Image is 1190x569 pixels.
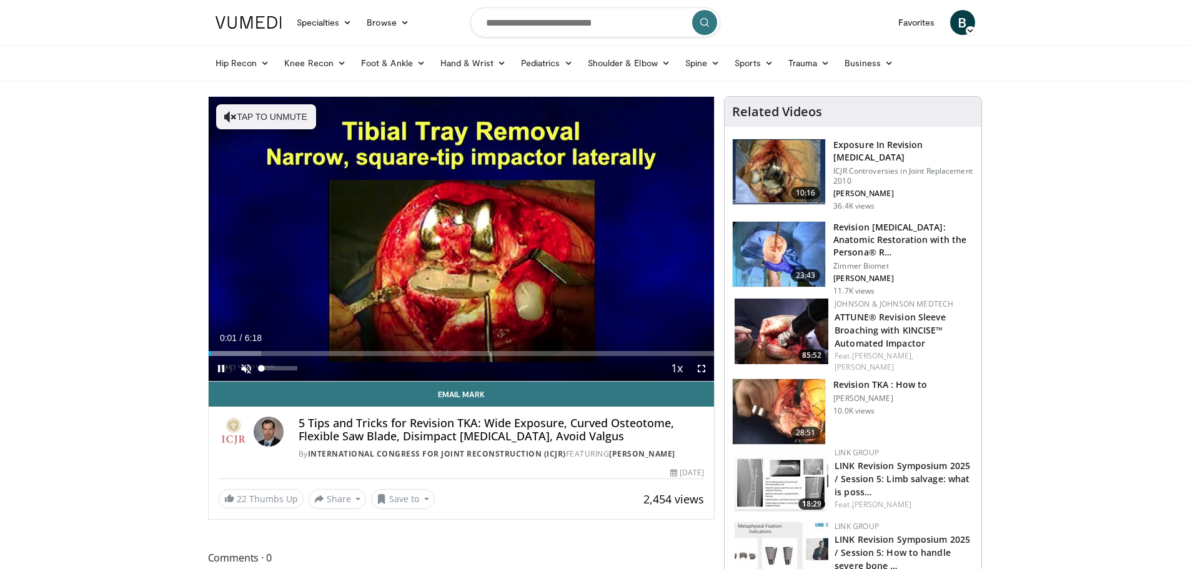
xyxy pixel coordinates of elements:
span: 0:01 [220,333,237,343]
a: Shoulder & Elbow [580,51,678,76]
a: 23:43 Revision [MEDICAL_DATA]: Anatomic Restoration with the Persona® R… Zimmer Biomet [PERSON_NA... [732,221,974,296]
button: Tap to unmute [216,104,316,129]
h4: 5 Tips and Tricks for Revision TKA: Wide Exposure, Curved Osteotome, Flexible Saw Blade, Disimpac... [299,417,705,443]
p: 11.7K views [833,286,875,296]
a: LINK Group [835,521,879,532]
a: Specialties [289,10,360,35]
a: Spine [678,51,727,76]
span: 6:18 [245,333,262,343]
a: Business [837,51,901,76]
h3: Exposure In Revision [MEDICAL_DATA] [833,139,974,164]
a: Pediatrics [513,51,580,76]
a: [PERSON_NAME], [852,350,913,361]
span: 2,454 views [643,492,704,507]
a: Knee Recon [277,51,354,76]
h3: Revision TKA : How to [833,379,927,391]
div: Feat. [835,350,971,373]
span: 22 [237,493,247,505]
a: Trauma [781,51,838,76]
img: 82aed814-74a6-417c-912b-6e8fe9b5b7d4.150x105_q85_crop-smart_upscale.jpg [733,222,825,287]
video-js: Video Player [209,97,715,382]
button: Save to [371,489,435,509]
img: VuMedi Logo [216,16,282,29]
img: cc288bf3-a1fa-4896-92c4-d329ac39a7f3.150x105_q85_crop-smart_upscale.jpg [735,447,828,513]
a: Email Mark [209,382,715,407]
span: 28:51 [791,427,821,439]
a: Hip Recon [208,51,277,76]
p: ICJR Controversies in Joint Replacement 2010 [833,166,974,186]
a: 18:29 [735,447,828,513]
p: 10.0K views [833,406,875,416]
div: Volume Level [262,366,297,370]
span: 18:29 [798,498,825,510]
a: LINK Group [835,447,879,458]
img: International Congress for Joint Reconstruction (ICJR) [219,417,249,447]
a: Foot & Ankle [354,51,433,76]
span: Comments 0 [208,550,715,566]
p: [PERSON_NAME] [833,189,974,199]
img: ZLchN1uNxW69nWYX4xMDoxOmdtO40mAx.150x105_q85_crop-smart_upscale.jpg [733,379,825,444]
a: Browse [359,10,417,35]
h3: Revision [MEDICAL_DATA]: Anatomic Restoration with the Persona® R… [833,221,974,259]
a: 85:52 [735,299,828,364]
h4: Related Videos [732,104,822,119]
a: International Congress for Joint Reconstruction (ICJR) [308,448,566,459]
span: 23:43 [791,269,821,282]
button: Fullscreen [689,356,714,381]
a: 10:16 Exposure In Revision [MEDICAL_DATA] ICJR Controversies in Joint Replacement 2010 [PERSON_NA... [732,139,974,211]
p: 36.4K views [833,201,875,211]
div: By FEATURING [299,448,705,460]
a: B [950,10,975,35]
div: Feat. [835,499,971,510]
a: 22 Thumbs Up [219,489,304,508]
button: Unmute [234,356,259,381]
a: 28:51 Revision TKA : How to [PERSON_NAME] 10.0K views [732,379,974,445]
span: / [240,333,242,343]
img: Avatar [254,417,284,447]
p: [PERSON_NAME] [833,274,974,284]
button: Pause [209,356,234,381]
p: Zimmer Biomet [833,261,974,271]
div: [DATE] [670,467,704,478]
input: Search topics, interventions [470,7,720,37]
a: LINK Revision Symposium 2025 / Session 5: Limb salvage: what is poss… [835,460,970,498]
div: Progress Bar [209,351,715,356]
a: [PERSON_NAME] [609,448,675,459]
a: ATTUNE® Revision Sleeve Broaching with KINCISE™ Automated Impactor [835,311,946,349]
a: [PERSON_NAME] [852,499,911,510]
button: Playback Rate [664,356,689,381]
span: 85:52 [798,350,825,361]
a: Hand & Wrist [433,51,513,76]
a: Johnson & Johnson MedTech [835,299,953,309]
a: Sports [727,51,781,76]
a: Favorites [891,10,943,35]
button: Share [309,489,367,509]
span: 10:16 [791,187,821,199]
a: [PERSON_NAME] [835,362,894,372]
img: Screen_shot_2010-09-03_at_2.11.03_PM_2.png.150x105_q85_crop-smart_upscale.jpg [733,139,825,204]
img: a6cc4739-87cc-4358-abd9-235c6f460cb9.150x105_q85_crop-smart_upscale.jpg [735,299,828,364]
p: [PERSON_NAME] [833,393,927,403]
